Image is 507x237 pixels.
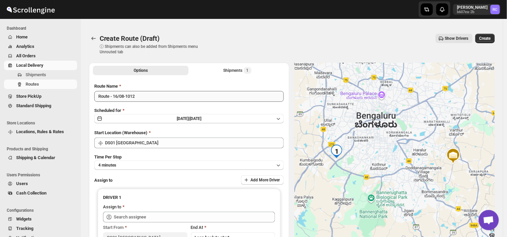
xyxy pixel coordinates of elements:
[4,224,77,233] button: Tracking
[16,181,28,186] span: Users
[191,224,275,231] div: End At
[94,178,112,183] span: Assign to
[16,63,43,68] span: Local Delivery
[94,84,118,89] span: Route Name
[241,175,284,185] button: Add More Driver
[493,7,498,12] text: RC
[4,32,77,42] button: Home
[103,204,121,210] div: Assign to
[16,226,33,231] span: Tracking
[114,212,275,223] input: Search assignee
[445,36,469,41] span: Show Drivers
[16,103,51,108] span: Standard Shipping
[190,116,201,121] span: [DATE]
[94,130,147,135] span: Start Location (Warehouse)
[453,4,501,15] button: User menu
[16,44,34,49] span: Analytics
[7,146,77,152] span: Products and Shipping
[134,68,148,73] span: Options
[94,91,284,102] input: Eg: Bengaluru Route
[94,108,121,113] span: Scheduled for
[224,67,251,74] div: Shipments
[475,34,495,43] button: Create
[89,34,98,43] button: Routes
[7,172,77,178] span: Users Permissions
[177,116,190,121] span: [DATE] |
[105,138,284,148] input: Search location
[190,66,285,75] button: Selected Shipments
[100,44,206,55] p: ⓘ Shipments can also be added from Shipments menu Unrouted tab
[94,114,284,123] button: [DATE]|[DATE]
[16,129,64,134] span: Locations, Rules & Rates
[491,5,500,14] span: Rahul Chopra
[246,68,249,73] span: 1
[94,154,122,159] span: Time Per Stop
[4,70,77,80] button: Shipments
[7,26,77,31] span: Dashboard
[16,53,36,58] span: All Orders
[16,155,55,160] span: Shipping & Calendar
[16,190,46,196] span: Cash Collection
[250,177,280,183] span: Add More Driver
[26,72,46,77] span: Shipments
[457,10,488,14] p: b607ea-2b
[5,1,56,18] img: ScrollEngine
[4,42,77,51] button: Analytics
[4,127,77,137] button: Locations, Rules & Rates
[4,153,77,162] button: Shipping & Calendar
[436,34,473,43] button: Show Drivers
[4,179,77,188] button: Users
[94,160,284,170] button: 4 minutes
[4,80,77,89] button: Routes
[7,120,77,126] span: Store Locations
[4,51,77,61] button: All Orders
[4,214,77,224] button: Widgets
[4,188,77,198] button: Cash Collection
[479,36,491,41] span: Create
[103,225,124,230] span: Start From
[330,147,343,160] div: 1
[16,94,41,99] span: Store PickUp
[457,5,488,10] p: [PERSON_NAME]
[93,66,189,75] button: All Route Options
[103,194,275,201] h3: DRIVER 1
[26,82,39,87] span: Routes
[16,216,32,221] span: Widgets
[98,162,116,168] span: 4 minutes
[479,210,499,230] a: Open chat
[16,34,28,39] span: Home
[7,208,77,213] span: Configurations
[100,34,160,42] span: Create Route (Draft)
